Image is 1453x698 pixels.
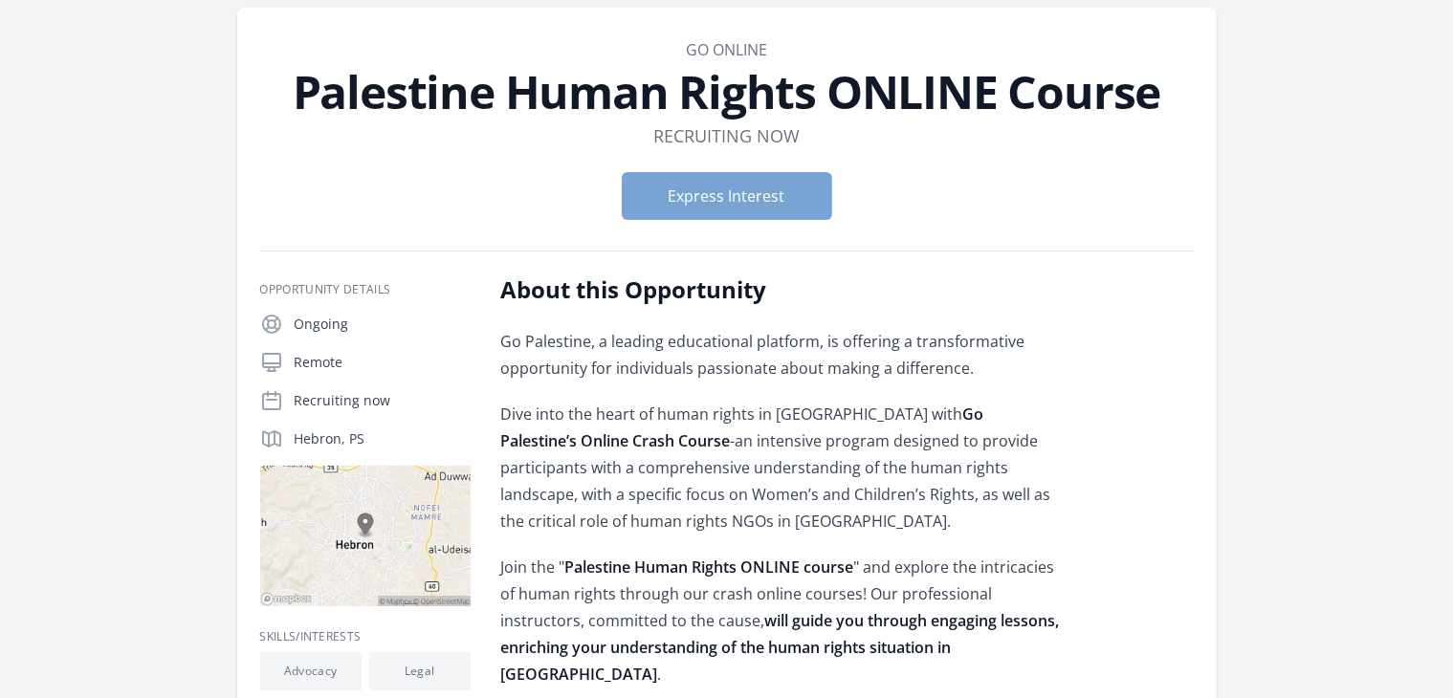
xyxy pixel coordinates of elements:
[369,652,471,690] li: Legal
[260,69,1194,115] h1: Palestine Human Rights ONLINE Course
[501,554,1061,687] p: Join the " " and explore the intricacies of human rights through our crash online courses! Our pr...
[653,122,800,149] dd: Recruiting now
[622,172,832,220] button: Express Interest
[295,353,471,372] p: Remote
[501,328,1061,382] p: Go Palestine, a leading educational platform, is offering a transformative opportunity for indivi...
[295,391,471,410] p: Recruiting now
[565,556,854,578] strong: Palestine Human Rights ONLINE course
[686,39,767,60] a: Go Online
[295,429,471,448] p: Hebron, PS
[501,274,1061,305] h2: About this Opportunity
[260,629,471,644] h3: Skills/Interests
[260,652,362,690] li: Advocacy
[260,466,471,606] img: Map
[501,610,1060,685] strong: will guide you through engaging lessons, enriching your understanding of the human rights situati...
[501,401,1061,534] p: Dive into the heart of human rights in [GEOGRAPHIC_DATA] with -an intensive program designed to p...
[260,282,471,297] h3: Opportunity Details
[295,315,471,334] p: Ongoing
